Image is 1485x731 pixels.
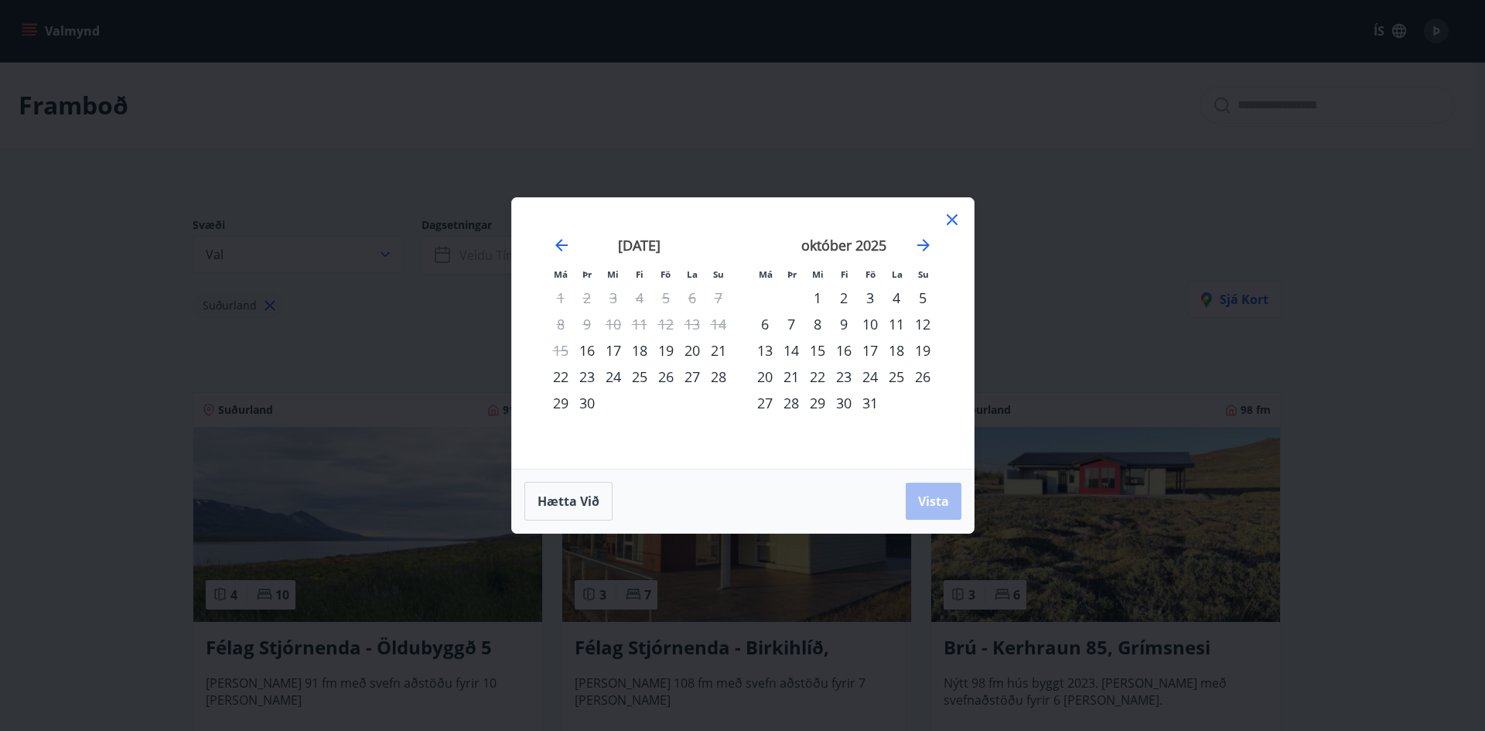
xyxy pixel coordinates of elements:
td: Not available. fimmtudagur, 11. september 2025 [626,311,653,337]
td: Choose laugardagur, 25. október 2025 as your check-in date. It’s available. [883,364,910,390]
td: Not available. miðvikudagur, 10. september 2025 [600,311,626,337]
td: Choose miðvikudagur, 8. október 2025 as your check-in date. It’s available. [804,311,831,337]
div: 20 [679,337,705,364]
small: Þr [582,268,592,280]
div: 28 [778,390,804,416]
div: 27 [752,390,778,416]
div: 1 [804,285,831,311]
div: 18 [883,337,910,364]
td: Not available. fimmtudagur, 4. september 2025 [626,285,653,311]
div: Calendar [531,217,955,450]
div: 24 [600,364,626,390]
td: Choose sunnudagur, 21. september 2025 as your check-in date. It’s available. [705,337,732,364]
td: Choose laugardagur, 11. október 2025 as your check-in date. It’s available. [883,311,910,337]
td: Choose föstudagur, 10. október 2025 as your check-in date. It’s available. [857,311,883,337]
td: Choose þriðjudagur, 30. september 2025 as your check-in date. It’s available. [574,390,600,416]
td: Choose föstudagur, 26. september 2025 as your check-in date. It’s available. [653,364,679,390]
td: Choose fimmtudagur, 16. október 2025 as your check-in date. It’s available. [831,337,857,364]
small: Má [759,268,773,280]
div: 3 [857,285,883,311]
td: Choose sunnudagur, 19. október 2025 as your check-in date. It’s available. [910,337,936,364]
td: Choose þriðjudagur, 23. september 2025 as your check-in date. It’s available. [574,364,600,390]
td: Choose þriðjudagur, 28. október 2025 as your check-in date. It’s available. [778,390,804,416]
small: Má [554,268,568,280]
td: Choose þriðjudagur, 7. október 2025 as your check-in date. It’s available. [778,311,804,337]
div: 29 [804,390,831,416]
td: Choose fimmtudagur, 30. október 2025 as your check-in date. It’s available. [831,390,857,416]
div: 2 [831,285,857,311]
div: 17 [857,337,883,364]
div: 26 [653,364,679,390]
td: Choose sunnudagur, 12. október 2025 as your check-in date. It’s available. [910,311,936,337]
td: Choose fimmtudagur, 9. október 2025 as your check-in date. It’s available. [831,311,857,337]
td: Choose mánudagur, 29. september 2025 as your check-in date. It’s available. [548,390,574,416]
td: Choose mánudagur, 20. október 2025 as your check-in date. It’s available. [752,364,778,390]
td: Choose mánudagur, 22. september 2025 as your check-in date. It’s available. [548,364,574,390]
div: 18 [626,337,653,364]
div: 31 [857,390,883,416]
div: 22 [804,364,831,390]
td: Choose laugardagur, 4. október 2025 as your check-in date. It’s available. [883,285,910,311]
td: Choose fimmtudagur, 23. október 2025 as your check-in date. It’s available. [831,364,857,390]
td: Choose miðvikudagur, 1. október 2025 as your check-in date. It’s available. [804,285,831,311]
div: 8 [804,311,831,337]
div: 27 [679,364,705,390]
td: Not available. þriðjudagur, 2. september 2025 [574,285,600,311]
small: Su [713,268,724,280]
div: 11 [883,311,910,337]
div: 22 [548,364,574,390]
div: 19 [653,337,679,364]
div: 23 [831,364,857,390]
td: Choose laugardagur, 27. september 2025 as your check-in date. It’s available. [679,364,705,390]
div: 23 [574,364,600,390]
small: La [892,268,903,280]
div: 25 [626,364,653,390]
td: Not available. mánudagur, 1. september 2025 [548,285,574,311]
div: 30 [574,390,600,416]
div: 16 [574,337,600,364]
td: Choose föstudagur, 24. október 2025 as your check-in date. It’s available. [857,364,883,390]
span: Hætta við [538,493,599,510]
td: Choose þriðjudagur, 16. september 2025 as your check-in date. It’s available. [574,337,600,364]
td: Not available. mánudagur, 15. september 2025 [548,337,574,364]
td: Not available. laugardagur, 6. september 2025 [679,285,705,311]
td: Choose miðvikudagur, 17. september 2025 as your check-in date. It’s available. [600,337,626,364]
td: Choose þriðjudagur, 21. október 2025 as your check-in date. It’s available. [778,364,804,390]
td: Choose miðvikudagur, 24. september 2025 as your check-in date. It’s available. [600,364,626,390]
div: Move forward to switch to the next month. [914,236,933,254]
div: 25 [883,364,910,390]
td: Not available. föstudagur, 12. september 2025 [653,311,679,337]
td: Choose þriðjudagur, 14. október 2025 as your check-in date. It’s available. [778,337,804,364]
div: 21 [778,364,804,390]
strong: [DATE] [618,236,661,254]
div: 12 [910,311,936,337]
td: Choose föstudagur, 17. október 2025 as your check-in date. It’s available. [857,337,883,364]
td: Choose fimmtudagur, 25. september 2025 as your check-in date. It’s available. [626,364,653,390]
small: Fi [841,268,848,280]
td: Choose föstudagur, 19. september 2025 as your check-in date. It’s available. [653,337,679,364]
small: Fö [661,268,671,280]
td: Not available. sunnudagur, 14. september 2025 [705,311,732,337]
small: Su [918,268,929,280]
div: 20 [752,364,778,390]
td: Not available. föstudagur, 5. september 2025 [653,285,679,311]
div: 14 [778,337,804,364]
td: Not available. þriðjudagur, 9. september 2025 [574,311,600,337]
td: Choose mánudagur, 13. október 2025 as your check-in date. It’s available. [752,337,778,364]
div: 13 [752,337,778,364]
td: Choose laugardagur, 20. september 2025 as your check-in date. It’s available. [679,337,705,364]
small: Mi [812,268,824,280]
td: Not available. laugardagur, 13. september 2025 [679,311,705,337]
div: 9 [831,311,857,337]
div: 15 [804,337,831,364]
td: Choose föstudagur, 31. október 2025 as your check-in date. It’s available. [857,390,883,416]
div: 29 [548,390,574,416]
div: 26 [910,364,936,390]
td: Choose fimmtudagur, 18. september 2025 as your check-in date. It’s available. [626,337,653,364]
div: 4 [883,285,910,311]
div: 24 [857,364,883,390]
div: 16 [831,337,857,364]
div: 17 [600,337,626,364]
div: 28 [705,364,732,390]
td: Choose miðvikudagur, 15. október 2025 as your check-in date. It’s available. [804,337,831,364]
